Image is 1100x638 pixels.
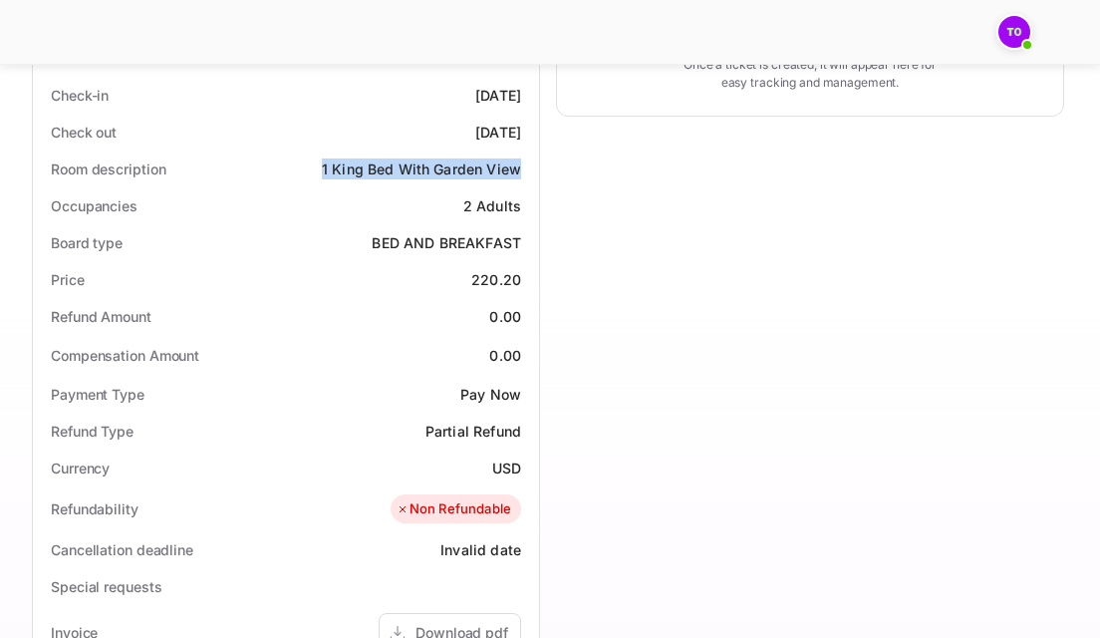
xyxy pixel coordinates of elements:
div: Partial Refund [425,421,521,442]
div: 0.00 [489,306,521,327]
div: Non Refundable [396,499,511,519]
div: 0.00 [489,345,521,366]
div: Compensation Amount [51,345,199,366]
div: Room description [51,159,165,179]
div: Refund Type [51,421,134,442]
img: Traveloka3PS 02 [998,16,1030,48]
div: [DATE] [475,122,521,143]
div: Check-in [51,85,109,106]
div: Invalid date [440,539,521,560]
div: Board type [51,232,123,253]
div: Payment Type [51,384,144,405]
div: Cancellation deadline [51,539,193,560]
div: Special requests [51,576,161,597]
div: 2 Adults [463,195,521,216]
div: BED AND BREAKFAST [372,232,521,253]
p: Once a ticket is created, it will appear here for easy tracking and management. [676,56,946,92]
div: Price [51,269,85,290]
div: Occupancies [51,195,137,216]
div: Pay Now [460,384,521,405]
div: USD [492,458,521,478]
div: Check out [51,122,117,143]
div: Refundability [51,498,138,519]
div: [DATE] [475,85,521,106]
div: Currency [51,458,110,478]
div: 1 King Bed With Garden View [322,159,521,179]
div: Refund Amount [51,306,151,327]
div: 220.20 [471,269,521,290]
